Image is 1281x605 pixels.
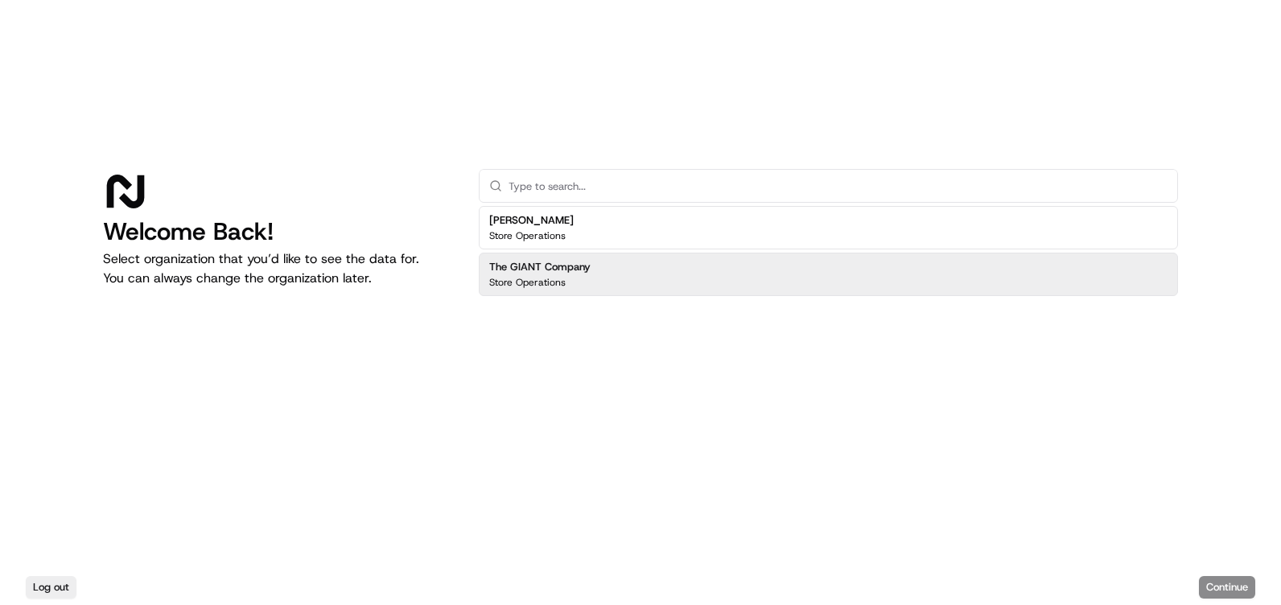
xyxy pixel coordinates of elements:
[103,217,453,246] h1: Welcome Back!
[509,170,1168,202] input: Type to search...
[489,229,566,242] p: Store Operations
[479,203,1178,299] div: Suggestions
[103,249,453,288] p: Select organization that you’d like to see the data for. You can always change the organization l...
[26,576,76,599] button: Log out
[489,260,591,274] h2: The GIANT Company
[489,213,574,228] h2: [PERSON_NAME]
[489,276,566,289] p: Store Operations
